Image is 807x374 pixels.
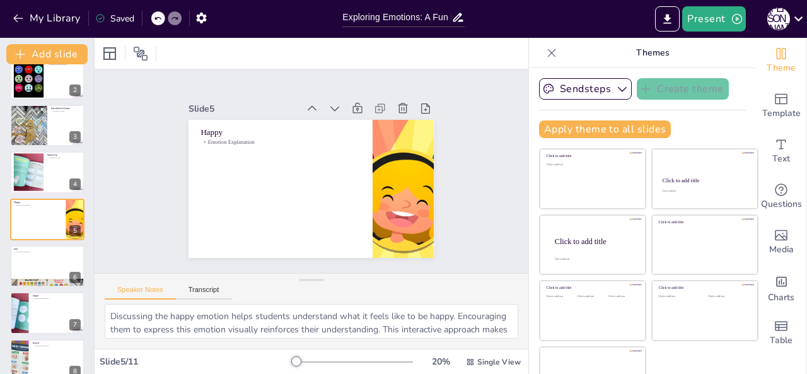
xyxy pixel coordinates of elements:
[756,83,806,129] div: Add ready made slides
[10,199,84,240] div: 5
[756,38,806,83] div: Change the overall theme
[708,295,748,298] div: Click to add text
[756,174,806,219] div: Get real-time input from your audience
[539,120,671,138] button: Apply theme to all slides
[105,286,176,300] button: Speaker Notes
[768,291,794,305] span: Charts
[637,78,729,100] button: Create theme
[14,201,62,204] p: Happy
[10,105,84,146] div: 3
[51,110,81,112] p: Interactive Game
[69,131,81,143] div: 3
[539,78,632,100] button: Sendsteps
[682,6,745,32] button: Present
[555,237,636,245] div: Click to add title
[770,334,792,348] span: Table
[32,341,81,345] p: Scared
[659,220,749,225] div: Click to add title
[100,356,292,368] div: Slide 5 / 11
[32,298,81,300] p: Emotion Explanation
[762,107,801,120] span: Template
[659,295,699,298] div: Click to add text
[10,57,84,99] div: 2
[426,356,456,368] div: 20 %
[655,6,680,32] button: Export to PowerPoint
[547,163,637,167] div: Click to add text
[47,153,81,157] p: Warm-Up
[51,107,81,110] p: Introduction Game
[756,310,806,356] div: Add a table
[205,115,365,144] p: Happy
[204,127,364,151] p: Emotion Explanation
[342,8,451,26] input: Insert title
[69,272,81,283] div: 6
[69,319,81,330] div: 7
[662,190,746,192] div: Click to add text
[105,304,518,339] textarea: Discussing the happy emotion helps students understand what it feels like to be happy. Encouragin...
[95,13,134,25] div: Saved
[133,46,148,61] span: Position
[176,286,232,300] button: Transcript
[69,85,81,96] div: 2
[767,6,790,32] button: А [PERSON_NAME]
[69,225,81,237] div: 5
[47,63,81,66] p: Welcome and Introduction
[659,286,749,290] div: Click to add title
[32,295,81,298] p: Angry
[195,90,305,114] div: Slide 5
[32,344,81,347] p: Emotion Explanation
[14,251,81,254] p: Emotion Explanation
[761,197,802,211] span: Questions
[6,44,88,64] button: Add slide
[578,295,606,298] div: Click to add text
[772,152,790,166] span: Text
[769,243,794,257] span: Media
[767,8,790,30] div: А [PERSON_NAME]
[100,44,120,64] div: Layout
[547,286,637,290] div: Click to add title
[47,157,81,160] p: Singing Activity
[562,38,743,68] p: Themes
[69,178,81,190] div: 4
[756,265,806,310] div: Add charts and graphs
[555,257,634,260] div: Click to add body
[10,151,84,193] div: 4
[767,61,796,75] span: Theme
[547,295,575,298] div: Click to add text
[9,8,86,28] button: My Library
[10,245,84,287] div: 6
[663,177,746,184] div: Click to add title
[756,129,806,174] div: Add text boxes
[14,204,62,206] p: Emotion Explanation
[10,292,84,334] div: 7
[547,154,637,158] div: Click to add title
[756,219,806,265] div: Add images, graphics, shapes or video
[14,247,81,251] p: Sad
[477,357,521,367] span: Single View
[608,295,637,298] div: Click to add text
